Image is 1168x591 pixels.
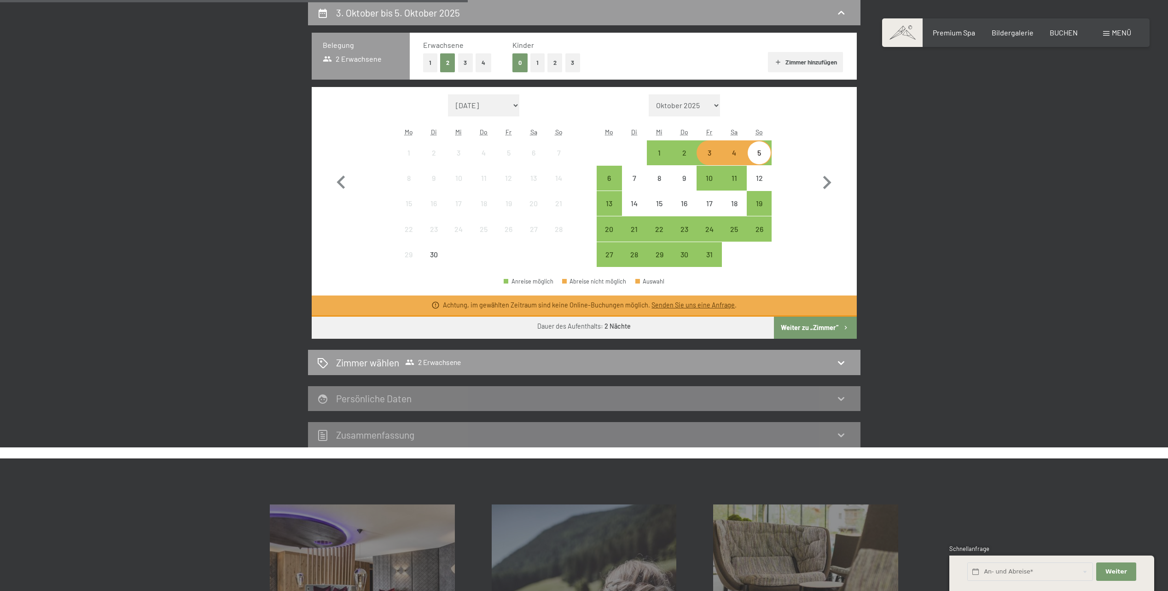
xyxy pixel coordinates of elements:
[648,149,671,172] div: 1
[421,140,446,165] div: Anreise nicht möglich
[397,149,420,172] div: 1
[597,242,622,267] div: Mon Oct 27 2025
[622,191,647,216] div: Anreise nicht möglich
[647,191,672,216] div: Wed Oct 15 2025
[546,216,571,241] div: Anreise nicht möglich
[472,149,495,172] div: 4
[421,191,446,216] div: Anreise nicht möglich
[421,242,446,267] div: Tue Sep 30 2025
[774,317,856,339] button: Weiter zu „Zimmer“
[496,166,521,191] div: Fri Sep 12 2025
[647,242,672,267] div: Wed Oct 29 2025
[747,166,772,191] div: Anreise nicht möglich
[472,200,495,223] div: 18
[647,166,672,191] div: Wed Oct 08 2025
[546,216,571,241] div: Sun Sep 28 2025
[446,166,471,191] div: Wed Sep 10 2025
[397,226,420,249] div: 22
[672,216,697,241] div: Anreise möglich
[472,226,495,249] div: 25
[521,166,546,191] div: Anreise nicht möglich
[397,174,420,197] div: 8
[622,166,647,191] div: Anreise nicht möglich
[421,242,446,267] div: Anreise nicht möglich
[521,140,546,165] div: Sat Sep 06 2025
[522,174,545,197] div: 13
[623,200,646,223] div: 14
[673,226,696,249] div: 23
[992,28,1034,37] span: Bildergalerie
[547,200,570,223] div: 21
[697,200,721,223] div: 17
[672,140,697,165] div: Thu Oct 02 2025
[447,226,470,249] div: 24
[723,226,746,249] div: 25
[471,216,496,241] div: Thu Sep 25 2025
[768,52,843,72] button: Zimmer hinzufügen
[647,191,672,216] div: Anreise nicht möglich
[471,166,496,191] div: Thu Sep 11 2025
[672,191,697,216] div: Anreise nicht möglich
[1096,562,1136,581] button: Weiter
[722,140,747,165] div: Sat Oct 04 2025
[648,200,671,223] div: 15
[672,140,697,165] div: Anreise möglich
[748,174,771,197] div: 12
[521,191,546,216] div: Sat Sep 20 2025
[522,149,545,172] div: 6
[446,140,471,165] div: Anreise nicht möglich
[336,429,414,440] h2: Zusammen­fassung
[722,216,747,241] div: Sat Oct 25 2025
[722,166,747,191] div: Sat Oct 11 2025
[446,191,471,216] div: Anreise nicht möglich
[547,174,570,197] div: 14
[396,191,421,216] div: Mon Sep 15 2025
[672,166,697,191] div: Thu Oct 09 2025
[747,216,772,241] div: Sun Oct 26 2025
[496,191,521,216] div: Anreise nicht möglich
[546,191,571,216] div: Anreise nicht möglich
[446,216,471,241] div: Wed Sep 24 2025
[697,242,721,267] div: Anreise möglich
[697,216,721,241] div: Fri Oct 24 2025
[597,166,622,191] div: Anreise möglich
[521,216,546,241] div: Anreise nicht möglich
[521,166,546,191] div: Sat Sep 13 2025
[422,251,445,274] div: 30
[622,242,647,267] div: Anreise möglich
[471,191,496,216] div: Anreise nicht möglich
[635,278,665,284] div: Auswahl
[622,191,647,216] div: Tue Oct 14 2025
[447,200,470,223] div: 17
[651,301,735,309] a: Senden Sie uns eine Anfrage
[421,140,446,165] div: Tue Sep 02 2025
[680,128,688,136] abbr: Donnerstag
[648,251,671,274] div: 29
[1050,28,1078,37] span: BUCHEN
[755,128,763,136] abbr: Sonntag
[673,149,696,172] div: 2
[1112,28,1131,37] span: Menü
[422,149,445,172] div: 2
[622,216,647,241] div: Anreise möglich
[647,216,672,241] div: Wed Oct 22 2025
[949,545,989,552] span: Schnellanfrage
[748,226,771,249] div: 26
[747,191,772,216] div: Sun Oct 19 2025
[522,226,545,249] div: 27
[521,140,546,165] div: Anreise nicht möglich
[656,128,662,136] abbr: Mittwoch
[446,216,471,241] div: Anreise nicht möglich
[546,191,571,216] div: Sun Sep 21 2025
[748,149,771,172] div: 5
[933,28,975,37] a: Premium Spa
[697,140,721,165] div: Anreise möglich
[722,140,747,165] div: Anreise nicht möglich
[697,251,721,274] div: 31
[530,128,537,136] abbr: Samstag
[537,322,631,331] div: Dauer des Aufenthalts:
[546,140,571,165] div: Anreise nicht möglich
[747,216,772,241] div: Anreise möglich
[723,200,746,223] div: 18
[396,166,421,191] div: Mon Sep 08 2025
